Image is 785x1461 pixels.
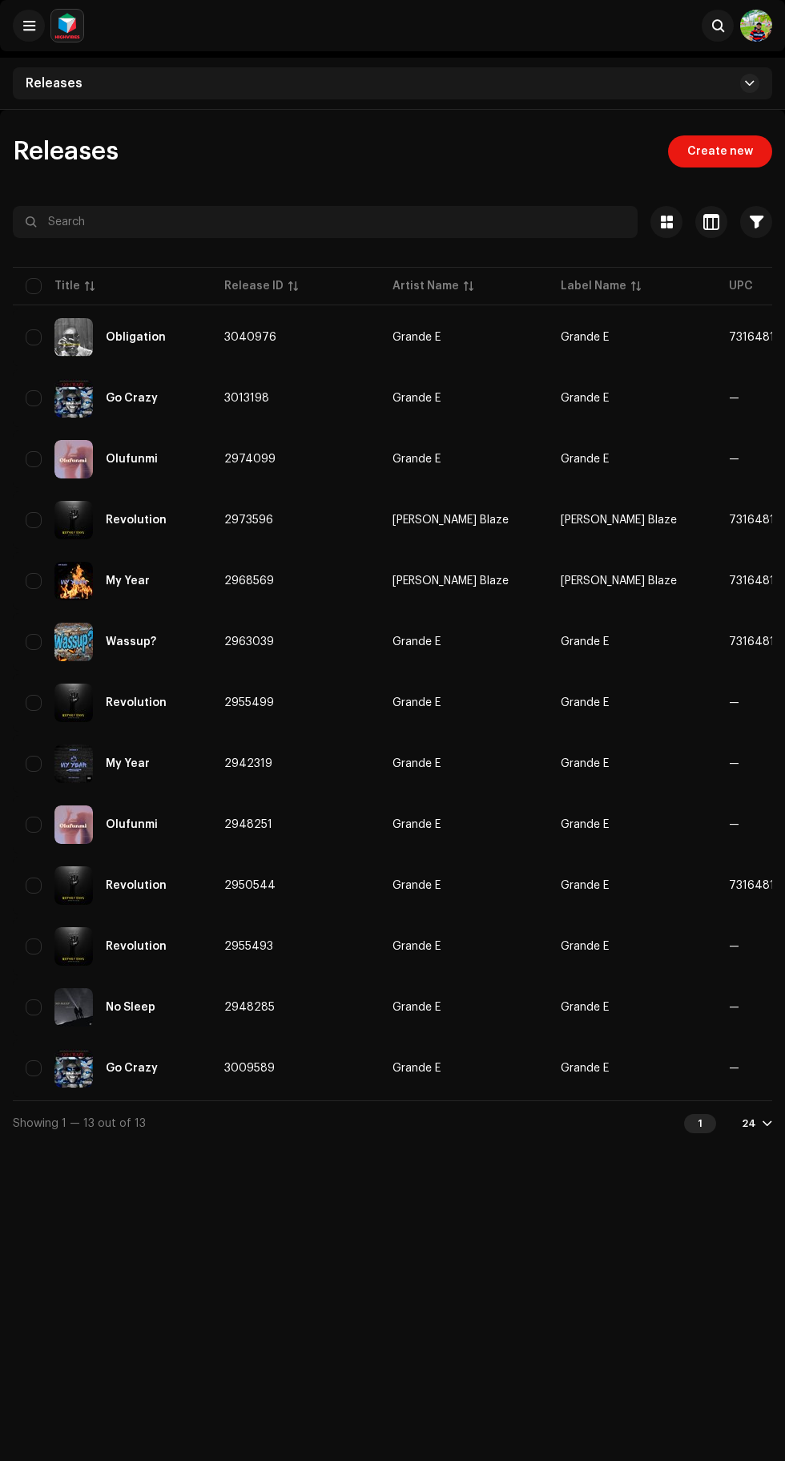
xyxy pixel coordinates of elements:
div: Grande E [392,393,441,404]
button: Create new [668,135,772,167]
div: Grande E [392,1002,441,1013]
span: — [729,1063,739,1074]
div: Revolution [106,697,167,708]
div: Release ID [224,278,284,294]
div: Revolution [106,515,167,526]
div: Grande E [392,758,441,769]
span: 3013198 [224,393,269,404]
div: Grande E [392,819,441,830]
span: Grande E [392,941,535,952]
div: Grande E [392,1063,441,1074]
span: Grande E [561,819,609,830]
div: Go Crazy [106,393,158,404]
img: 159a35a1-e2f6-46af-a5f7-428aa8d12eeb [54,684,93,722]
div: My Year [106,575,150,587]
span: Kunz Blaze [561,575,677,587]
span: Showing 1 — 13 out of 13 [13,1118,146,1129]
span: — [729,1002,739,1013]
div: Grande E [392,880,441,891]
div: Obligation [106,332,166,343]
div: Olufunmi [106,819,158,830]
img: 353ce070-4bf4-42e0-ad15-688b374d138c [54,501,93,539]
div: [PERSON_NAME] Blaze [392,575,509,587]
span: Grande E [392,1063,535,1074]
span: 2968569 [224,575,274,587]
span: Grande E [561,1002,609,1013]
span: Grande E [561,758,609,769]
span: — [729,941,739,952]
div: My Year [106,758,150,769]
span: Grande E [392,758,535,769]
div: Label Name [561,278,626,294]
div: [PERSON_NAME] Blaze [392,515,509,526]
span: Kunz Blaze [392,575,535,587]
span: 2948285 [224,1002,275,1013]
span: 3009589 [224,1063,275,1074]
div: 24 [742,1117,756,1130]
div: Artist Name [392,278,459,294]
img: f853ec8d-8017-481b-8a9e-3c5171212678 [54,440,93,478]
span: Grande E [561,454,609,465]
span: Grande E [392,697,535,708]
input: Search [13,206,638,238]
div: Title [54,278,80,294]
span: Grande E [561,1063,609,1074]
div: Wassup? [106,636,156,648]
div: Grande E [392,332,441,343]
img: c6dd3f44-3ab0-45a0-bccb-fbc1434e195d [54,318,93,357]
div: Grande E [392,636,441,648]
span: Grande E [392,332,535,343]
img: 8f8b39b4-439a-4927-8e9d-6cd4ba171136 [54,988,93,1027]
span: 2950544 [224,880,276,891]
img: d05202e5-2c78-4db1-b341-6fe32fc4f2cc [740,10,772,42]
span: Grande E [561,697,609,708]
span: Grande E [392,636,535,648]
span: 2955499 [224,697,274,708]
span: — [729,758,739,769]
div: 1 [684,1114,716,1133]
span: — [729,393,739,404]
span: Grande E [561,941,609,952]
img: 222a0c61-3b4a-4d24-808e-c6b00f227b49 [54,927,93,966]
span: 2963039 [224,636,274,648]
img: 2cf42855-dc04-48b6-9e91-e965210333b9 [54,379,93,418]
span: Grande E [561,880,609,891]
span: 2955493 [224,941,273,952]
span: Kunz Blaze [392,515,535,526]
span: 2942319 [224,758,272,769]
img: 807b20c3-ebc3-4ed3-acc7-87e8413bf5a9 [54,866,93,905]
img: 8c2db258-2865-4d99-bb76-19d25e58e2fa [54,623,93,661]
span: 2974099 [224,454,276,465]
div: Go Crazy [106,1063,158,1074]
img: bd44996e-99fd-4ab8-9c9f-a41e16e9efab [54,745,93,783]
span: Kunz Blaze [561,515,677,526]
span: Grande E [392,880,535,891]
span: Releases [13,139,119,164]
div: Grande E [392,941,441,952]
div: Revolution [106,941,167,952]
span: Grande E [392,819,535,830]
span: Grande E [561,636,609,648]
div: Revolution [106,880,167,891]
div: Grande E [392,454,441,465]
span: Grande E [561,393,609,404]
span: Grande E [392,393,535,404]
div: Olufunmi [106,454,158,465]
span: Releases [26,77,83,90]
span: — [729,454,739,465]
div: Grande E [392,697,441,708]
span: 2973596 [224,515,273,526]
span: 3040976 [224,332,276,343]
span: 2948251 [224,819,272,830]
div: No Sleep [106,1002,155,1013]
span: Grande E [561,332,609,343]
img: 1836da4d-b40d-4e87-a385-4644104f828f [54,1049,93,1088]
span: Grande E [392,1002,535,1013]
span: Grande E [392,454,535,465]
img: 9cc05a11-c9b9-48f0-84c1-75701d6d2fe0 [54,805,93,844]
img: 3b3c9abd-481b-4b49-a8b4-3aab0ca304f0 [54,562,93,600]
span: — [729,697,739,708]
img: feab3aad-9b62-475c-8caf-26f15a9573ee [51,10,83,42]
span: — [729,819,739,830]
span: Create new [687,135,753,167]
